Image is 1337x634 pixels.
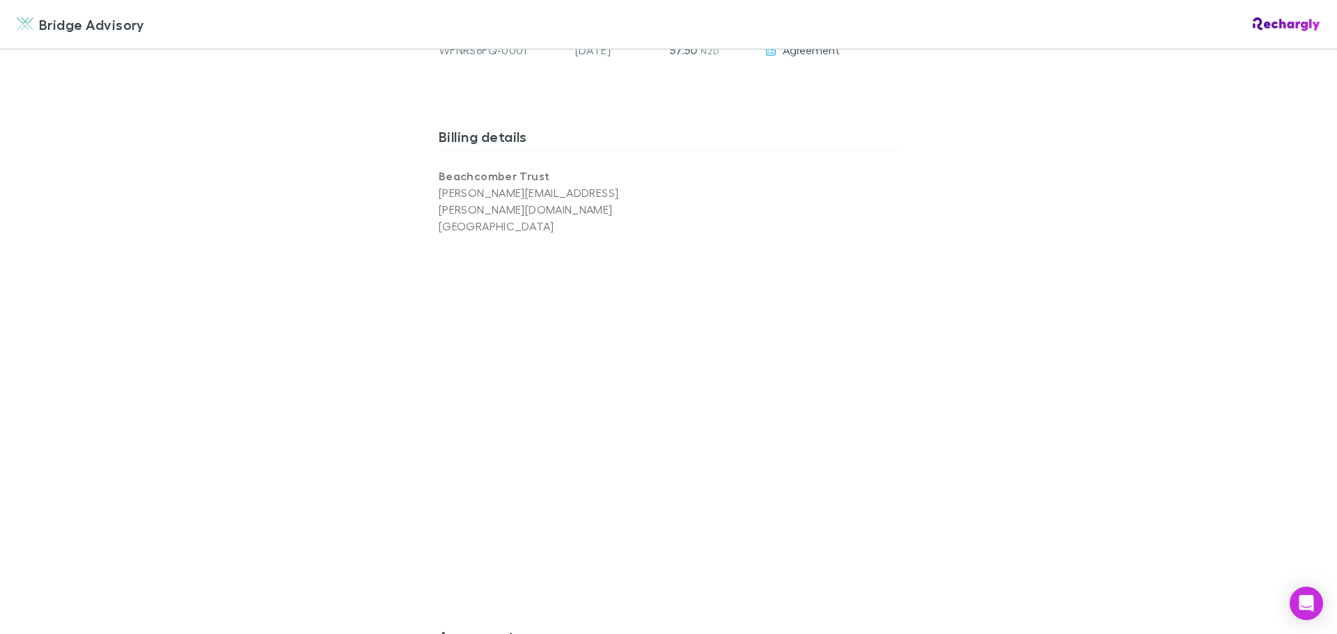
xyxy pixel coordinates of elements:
[1253,17,1320,31] img: Rechargly Logo
[701,46,719,56] span: NZD
[17,16,33,33] img: Bridge Advisory's Logo
[1290,587,1323,620] div: Open Intercom Messenger
[436,243,901,564] iframe: Secure address input frame
[439,168,668,184] p: Beachcomber Trust
[39,14,145,35] span: Bridge Advisory
[439,128,898,150] h3: Billing details
[439,184,668,218] p: [PERSON_NAME][EMAIL_ADDRESS][PERSON_NAME][DOMAIN_NAME]
[575,42,659,58] p: [DATE]
[439,42,564,58] div: WFNRS6FQ-0001
[783,43,840,56] span: Agreement
[439,218,668,235] p: [GEOGRAPHIC_DATA]
[670,43,698,57] span: 57.50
